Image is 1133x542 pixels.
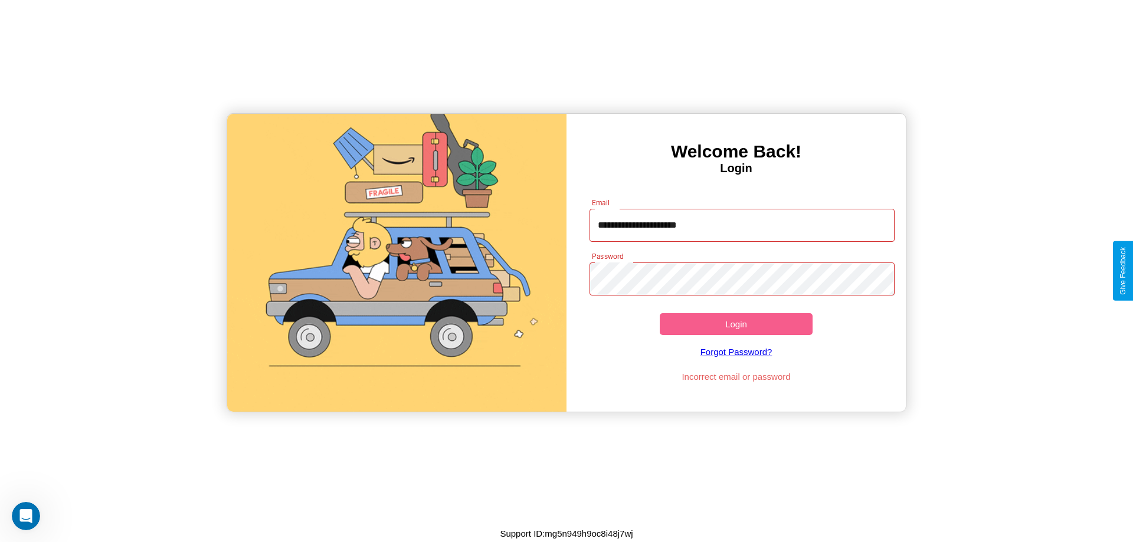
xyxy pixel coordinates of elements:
label: Password [592,251,623,261]
h4: Login [566,162,906,175]
img: gif [227,114,566,412]
a: Forgot Password? [584,335,889,369]
p: Incorrect email or password [584,369,889,385]
h3: Welcome Back! [566,142,906,162]
p: Support ID: mg5n949h9oc8i48j7wj [500,525,633,541]
button: Login [660,313,813,335]
div: Give Feedback [1119,247,1127,295]
label: Email [592,198,610,208]
iframe: Intercom live chat [12,502,40,530]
